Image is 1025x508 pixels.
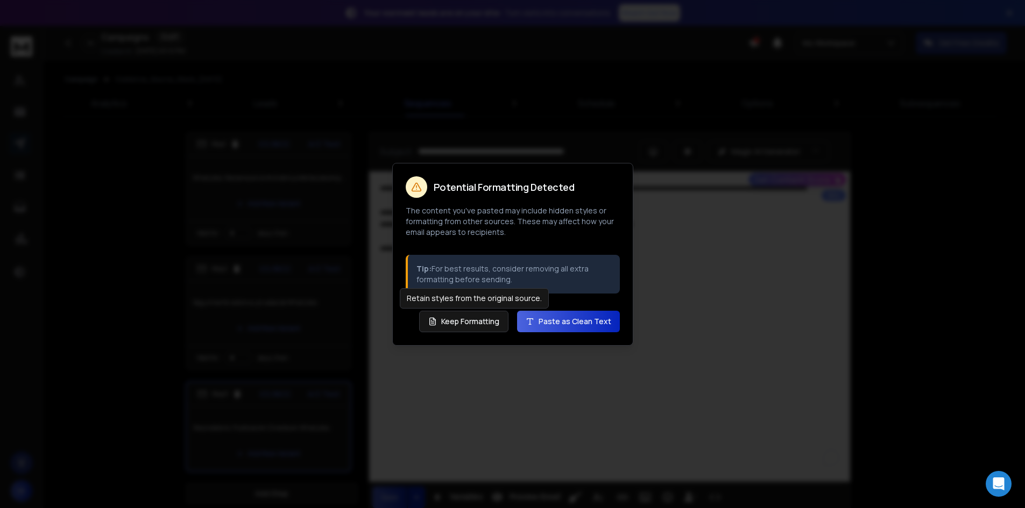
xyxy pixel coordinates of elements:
h2: Potential Formatting Detected [434,182,575,192]
div: Retain styles from the original source. [400,288,549,309]
strong: Tip: [416,263,432,274]
button: Keep Formatting [419,311,508,332]
button: Paste as Clean Text [517,311,620,332]
div: Open Intercom Messenger [986,471,1012,497]
p: For best results, consider removing all extra formatting before sending. [416,263,611,285]
p: The content you've pasted may include hidden styles or formatting from other sources. These may a... [406,205,620,238]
